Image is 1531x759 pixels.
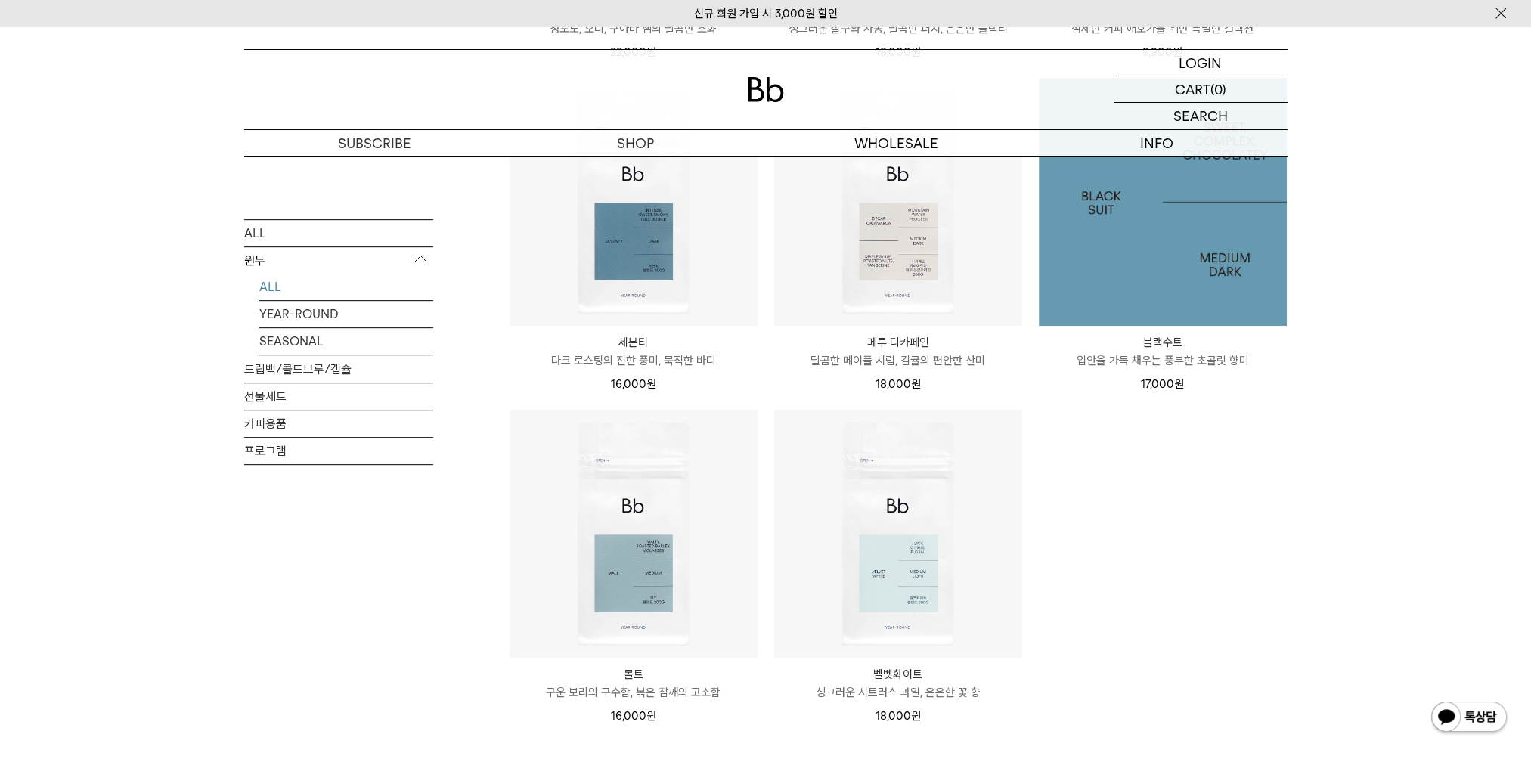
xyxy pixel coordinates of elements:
[876,709,921,723] span: 18,000
[510,333,758,352] p: 세븐티
[259,274,433,300] a: ALL
[1430,700,1508,736] img: 카카오톡 채널 1:1 채팅 버튼
[244,220,433,246] a: ALL
[1210,76,1226,102] p: (0)
[259,301,433,327] a: YEAR-ROUND
[510,78,758,326] img: 세븐티
[244,356,433,383] a: 드립백/콜드브루/캡슐
[1039,333,1287,370] a: 블랙수트 입안을 가득 채우는 풍부한 초콜릿 향미
[1173,103,1228,129] p: SEARCH
[876,377,921,391] span: 18,000
[510,352,758,370] p: 다크 로스팅의 진한 풍미, 묵직한 바디
[646,709,656,723] span: 원
[1114,50,1288,76] a: LOGIN
[646,377,656,391] span: 원
[510,665,758,702] a: 몰트 구운 보리의 구수함, 볶은 참깨의 고소함
[510,683,758,702] p: 구운 보리의 구수함, 볶은 참깨의 고소함
[1141,377,1184,391] span: 17,000
[774,683,1022,702] p: 싱그러운 시트러스 과일, 은은한 꽃 향
[774,410,1022,658] img: 벨벳화이트
[244,247,433,274] p: 원두
[259,328,433,355] a: SEASONAL
[911,709,921,723] span: 원
[611,377,656,391] span: 16,000
[244,438,433,464] a: 프로그램
[774,333,1022,370] a: 페루 디카페인 달콤한 메이플 시럽, 감귤의 편안한 산미
[505,130,766,156] a: SHOP
[694,7,838,20] a: 신규 회원 가입 시 3,000원 할인
[510,410,758,658] img: 몰트
[911,377,921,391] span: 원
[1174,377,1184,391] span: 원
[1179,50,1222,76] p: LOGIN
[1039,78,1287,326] a: 블랙수트
[1114,76,1288,103] a: CART (0)
[766,130,1027,156] p: WHOLESALE
[244,383,433,410] a: 선물세트
[1175,76,1210,102] p: CART
[510,333,758,370] a: 세븐티 다크 로스팅의 진한 풍미, 묵직한 바디
[611,709,656,723] span: 16,000
[244,130,505,156] a: SUBSCRIBE
[1027,130,1288,156] p: INFO
[1039,78,1287,326] img: 1000000031_add2_036.jpg
[748,77,784,102] img: 로고
[774,352,1022,370] p: 달콤한 메이플 시럽, 감귤의 편안한 산미
[774,665,1022,683] p: 벨벳화이트
[774,665,1022,702] a: 벨벳화이트 싱그러운 시트러스 과일, 은은한 꽃 향
[510,665,758,683] p: 몰트
[1039,333,1287,352] p: 블랙수트
[774,333,1022,352] p: 페루 디카페인
[244,410,433,437] a: 커피용품
[774,78,1022,326] img: 페루 디카페인
[1039,352,1287,370] p: 입안을 가득 채우는 풍부한 초콜릿 향미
